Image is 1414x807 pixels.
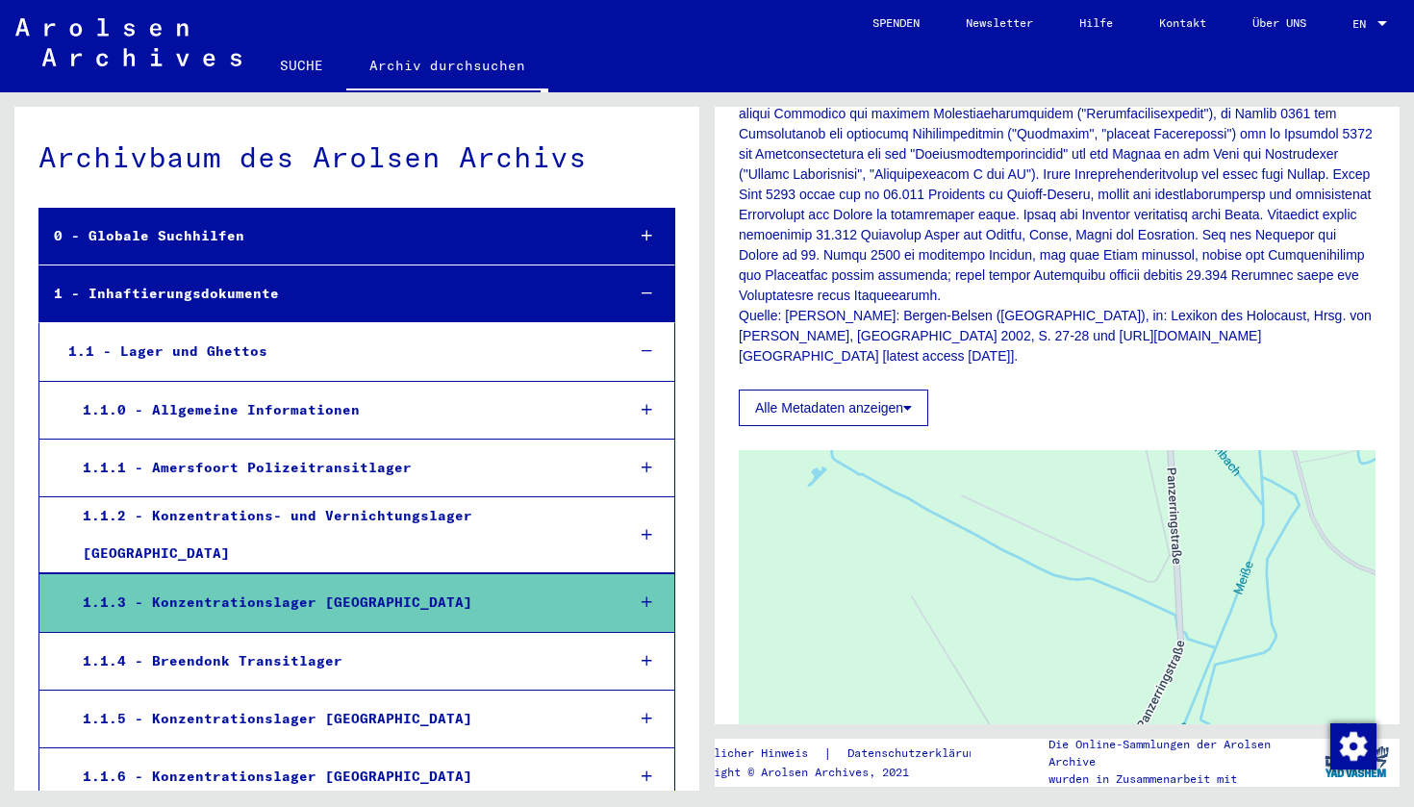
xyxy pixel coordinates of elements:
[68,497,609,572] div: 1.1.2 - Konzentrations- und Vernichtungslager [GEOGRAPHIC_DATA]
[346,42,548,92] a: Archiv durchsuchen
[68,449,609,487] div: 1.1.1 - Amersfoort Polizeitransitlager
[680,764,1005,781] p: Copyright © Arolsen Archives, 2021
[680,744,823,764] a: Rechtlicher Hinweis
[1048,770,1314,788] p: wurden in Zusammenarbeit mit
[1352,17,1374,31] span: EN
[39,217,609,255] div: 0 - Globale Suchhilfen
[1321,738,1393,786] img: yv_logo.png
[680,744,1005,764] div: |
[39,275,609,313] div: 1 - Inhaftierungsdokumente
[739,390,928,426] button: Alle Metadaten anzeigen
[68,700,609,738] div: 1.1.5 - Konzentrationslager [GEOGRAPHIC_DATA]
[15,18,241,66] img: Arolsen_neg.svg
[38,136,675,179] div: Archivbaum des Arolsen Archivs
[68,758,609,795] div: 1.1.6 - Konzentrationslager [GEOGRAPHIC_DATA]
[68,584,609,621] div: 1.1.3 - Konzentrationslager [GEOGRAPHIC_DATA]
[257,42,346,88] a: SUCHE
[68,391,609,429] div: 1.1.0 - Allgemeine Informationen
[832,744,1005,764] a: Datenschutzerklärung
[1048,736,1314,770] p: Die Online-Sammlungen der Arolsen Archive
[68,643,609,680] div: 1.1.4 - Breendonk Transitlager
[54,333,609,370] div: 1.1 - Lager und Ghettos
[1330,723,1376,769] img: Zustimmung ändern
